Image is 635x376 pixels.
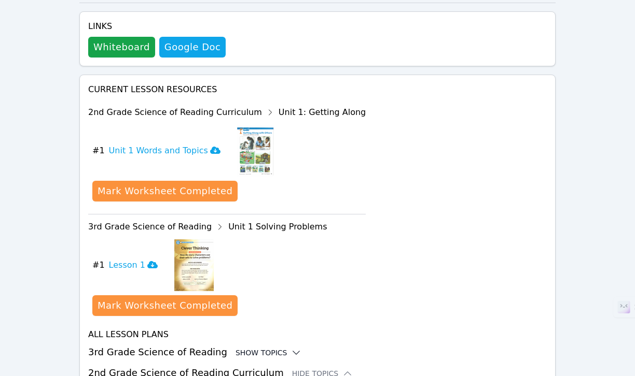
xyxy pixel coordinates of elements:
[88,219,366,235] div: 3rd Grade Science of Reading Unit 1 Solving Problems
[92,239,166,291] button: #1Lesson 1
[88,83,547,96] h4: Current Lesson Resources
[92,181,238,201] button: Mark Worksheet Completed
[88,104,366,121] div: 2nd Grade Science of Reading Curriculum Unit 1: Getting Along
[88,20,226,33] h4: Links
[109,259,158,271] h3: Lesson 1
[109,144,220,157] h3: Unit 1 Words and Topics
[98,184,232,198] div: Mark Worksheet Completed
[92,295,238,316] button: Mark Worksheet Completed
[174,239,214,291] img: Lesson 1
[88,328,547,341] h4: All Lesson Plans
[236,348,302,358] button: Show Topics
[98,298,232,313] div: Mark Worksheet Completed
[92,125,229,177] button: #1Unit 1 Words and Topics
[92,259,105,271] span: # 1
[88,345,547,359] h3: 3rd Grade Science of Reading
[159,37,226,57] a: Google Doc
[237,125,274,177] img: Unit 1 Words and Topics
[92,144,105,157] span: # 1
[88,37,155,57] button: Whiteboard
